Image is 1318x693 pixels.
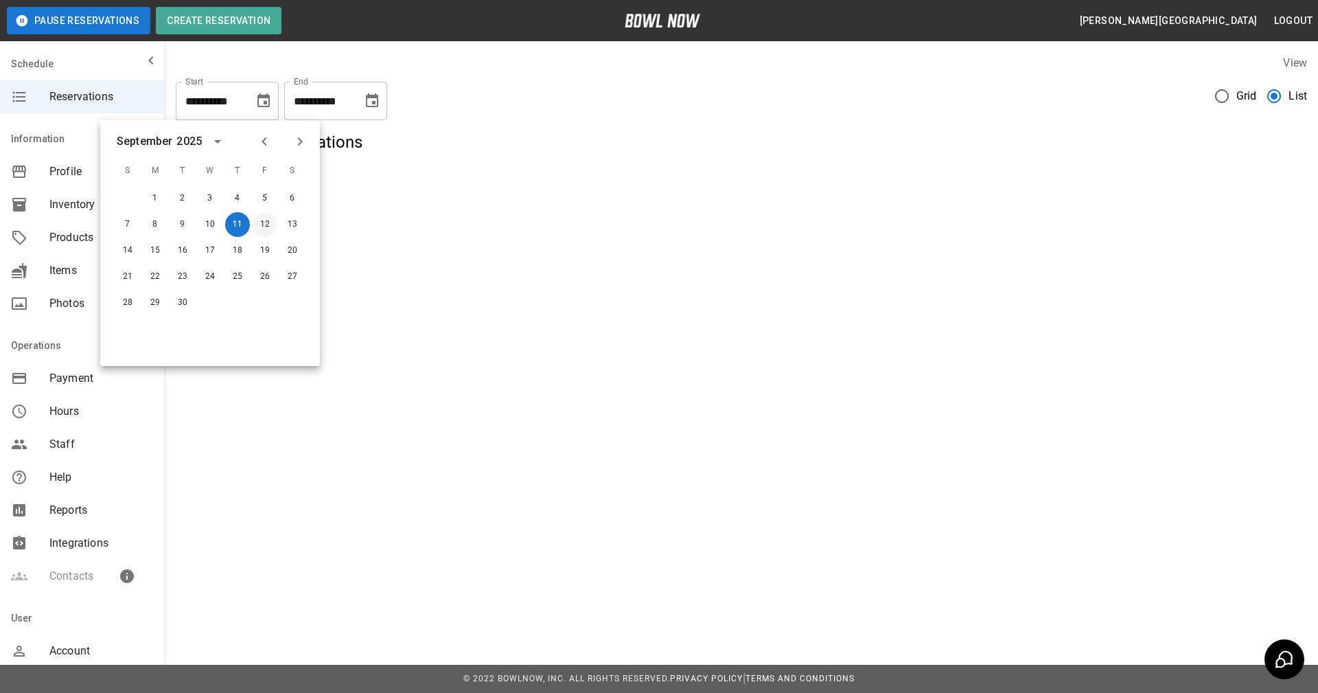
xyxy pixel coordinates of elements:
span: Payment [49,370,154,387]
button: Sep 21, 2025 [115,264,140,289]
button: Sep 24, 2025 [198,264,222,289]
button: Logout [1269,8,1318,34]
a: Terms and Conditions [745,674,855,683]
span: Integrations [49,535,154,552]
button: Sep 30, 2025 [170,291,195,315]
button: Sep 12, 2025 [253,212,277,237]
button: Sep 27, 2025 [280,264,305,289]
button: Choose date, selected date is Oct 11, 2025 [358,87,386,115]
span: T [225,157,250,185]
span: Staff [49,436,154,453]
button: calendar view is open, switch to year view [206,130,229,153]
button: Sep 15, 2025 [143,238,167,263]
button: Sep 16, 2025 [170,238,195,263]
button: Previous month [253,130,276,153]
div: 2025 [176,133,202,150]
button: Sep 11, 2025 [225,212,250,237]
button: Sep 25, 2025 [225,264,250,289]
button: Sep 18, 2025 [225,238,250,263]
button: Sep 7, 2025 [115,212,140,237]
span: Hours [49,403,154,420]
span: Help [49,469,154,486]
span: F [253,157,277,185]
button: Pause Reservations [7,7,150,34]
span: Reservations [49,89,154,105]
button: [PERSON_NAME][GEOGRAPHIC_DATA] [1074,8,1263,34]
label: View [1283,56,1307,69]
span: Photos [49,295,154,312]
a: Privacy Policy [670,674,743,683]
button: Sep 10, 2025 [198,212,222,237]
button: Next month [288,130,312,153]
button: Sep 9, 2025 [170,212,195,237]
span: Reports [49,502,154,519]
h5: There are no reservations [176,131,1307,153]
span: © 2022 BowlNow, Inc. All Rights Reserved. [463,674,670,683]
img: logo [625,14,700,27]
button: Sep 26, 2025 [253,264,277,289]
button: Sep 6, 2025 [280,186,305,211]
button: Sep 22, 2025 [143,264,167,289]
span: S [280,157,305,185]
span: List [1288,88,1307,104]
button: Sep 2, 2025 [170,186,195,211]
span: T [170,157,195,185]
button: Choose date, selected date is Sep 11, 2025 [250,87,277,115]
button: Sep 8, 2025 [143,212,167,237]
button: Sep 4, 2025 [225,186,250,211]
button: Sep 17, 2025 [198,238,222,263]
span: Products [49,229,154,246]
button: Sep 14, 2025 [115,238,140,263]
div: September [117,133,172,150]
button: Sep 5, 2025 [253,186,277,211]
span: M [143,157,167,185]
span: W [198,157,222,185]
button: Sep 23, 2025 [170,264,195,289]
button: Sep 1, 2025 [143,186,167,211]
span: Inventory [49,196,154,213]
button: Create Reservation [156,7,281,34]
span: Items [49,262,154,279]
span: Grid [1236,88,1257,104]
button: Sep 28, 2025 [115,291,140,315]
span: S [115,157,140,185]
span: Profile [49,163,154,180]
button: Sep 19, 2025 [253,238,277,263]
button: Sep 13, 2025 [280,212,305,237]
button: Sep 29, 2025 [143,291,167,315]
span: Account [49,643,154,659]
button: Sep 20, 2025 [280,238,305,263]
button: Sep 3, 2025 [198,186,222,211]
